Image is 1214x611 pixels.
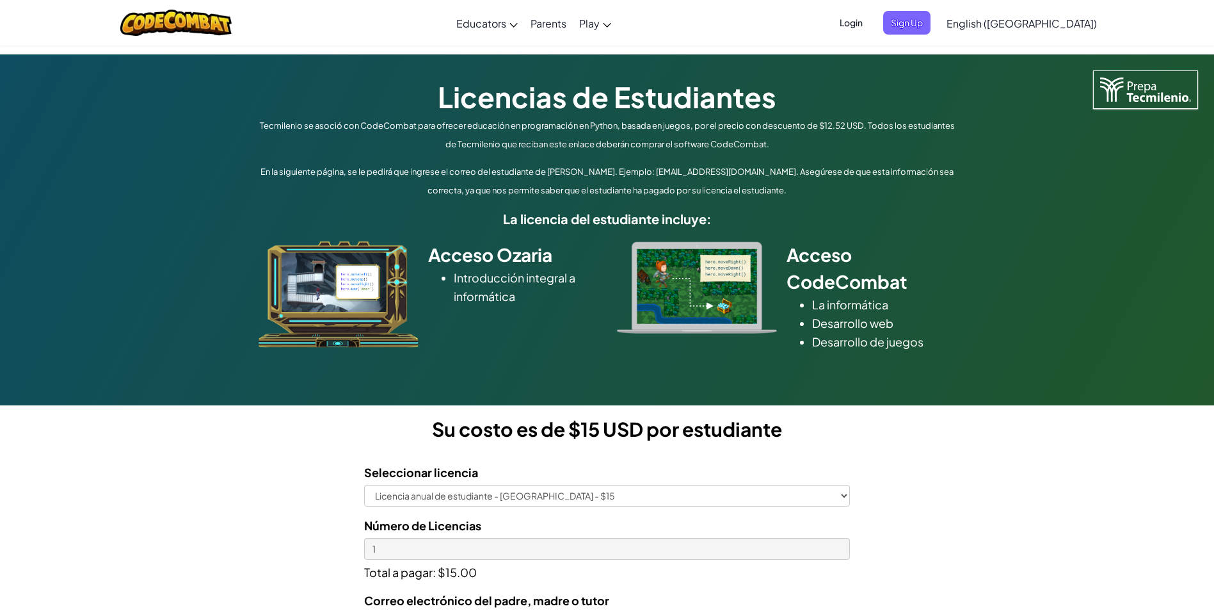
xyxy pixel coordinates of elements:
[812,314,956,332] li: Desarrollo web
[450,6,524,40] a: Educators
[120,10,232,36] img: CodeCombat logo
[456,17,506,30] span: Educators
[364,463,478,482] label: Seleccionar licencia
[573,6,618,40] a: Play
[579,17,600,30] span: Play
[524,6,573,40] a: Parents
[1093,70,1198,109] img: Tecmilenio logo
[832,11,870,35] button: Login
[787,241,956,295] h2: Acceso CodeCombat
[364,591,609,610] label: Correo electrónico del padre, madre o tutor
[940,6,1103,40] a: English ([GEOGRAPHIC_DATA])
[364,516,481,535] label: Número de Licencias
[255,77,959,117] h1: Licencias de Estudiantes
[255,117,959,154] p: Tecmilenio se asoció con CodeCombat para ofrecer educación en programación en Python, basada en j...
[255,209,959,229] h5: La licencia del estudiante incluye:
[617,241,777,334] img: type_real_code.png
[428,241,598,268] h2: Acceso Ozaria
[255,163,959,200] p: En la siguiente página, se le pedirá que ingrese el correo del estudiante de [PERSON_NAME]. Ejemp...
[259,241,419,348] img: ozaria_acodus.png
[454,268,598,305] li: Introducción integral a informática
[364,560,850,582] p: Total a pagar: $15.00
[812,332,956,351] li: Desarrollo de juegos
[946,17,1097,30] span: English ([GEOGRAPHIC_DATA])
[812,295,956,314] li: La informática
[883,11,930,35] button: Sign Up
